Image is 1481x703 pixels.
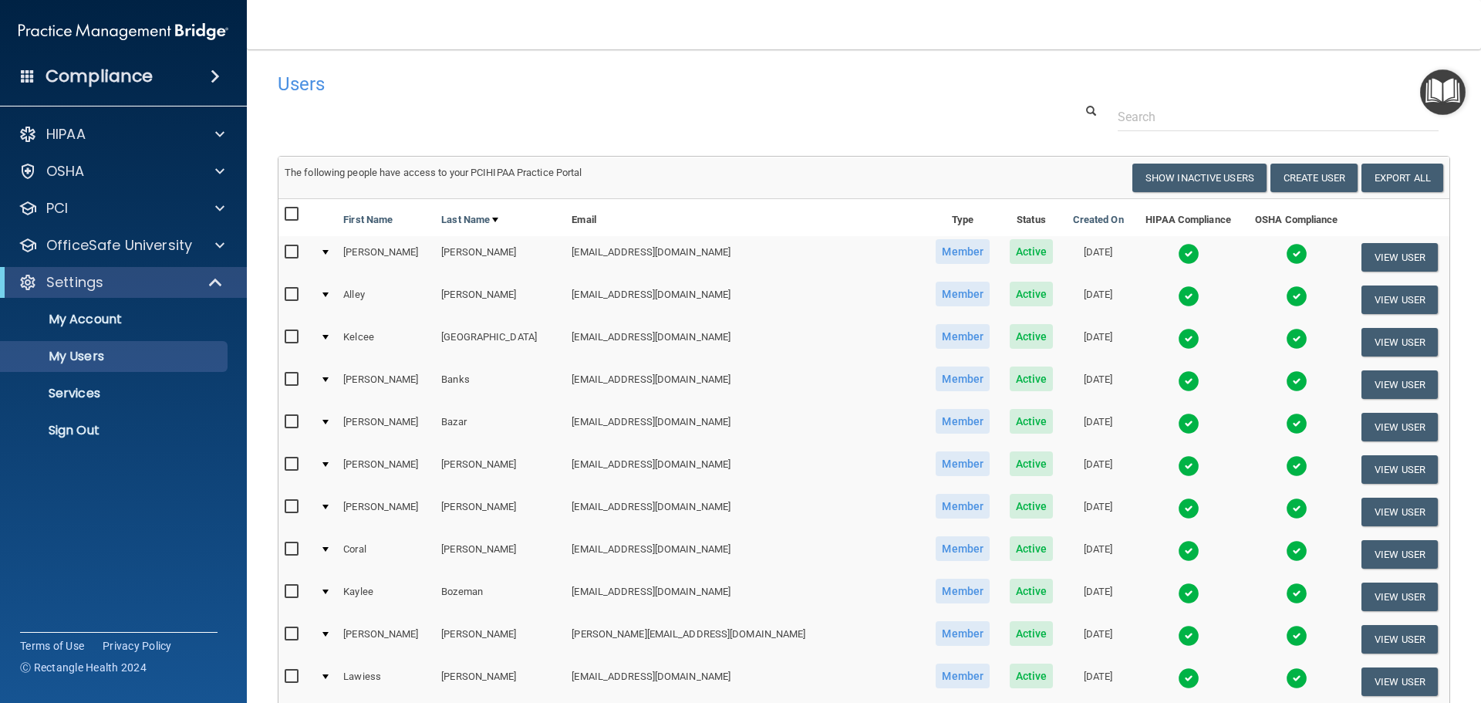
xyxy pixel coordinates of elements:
a: First Name [343,211,393,229]
span: Active [1010,367,1054,391]
td: [EMAIL_ADDRESS][DOMAIN_NAME] [565,236,926,279]
td: [PERSON_NAME] [337,618,435,661]
td: Bozeman [435,576,565,618]
p: My Account [10,312,221,327]
td: [PERSON_NAME] [337,363,435,406]
button: View User [1361,583,1438,611]
th: OSHA Compliance [1243,199,1350,236]
span: Member [936,324,990,349]
button: View User [1361,668,1438,696]
img: tick.e7d51cea.svg [1178,583,1199,604]
a: PCI [19,199,224,218]
span: Active [1010,494,1054,519]
span: Active [1010,409,1054,434]
th: Email [565,199,926,236]
td: [PERSON_NAME] [435,533,565,576]
p: HIPAA [46,125,86,144]
td: [EMAIL_ADDRESS][DOMAIN_NAME] [565,576,926,618]
td: [DATE] [1063,448,1134,491]
td: [DATE] [1063,618,1134,661]
td: Coral [337,533,435,576]
td: [DATE] [1063,576,1134,618]
button: View User [1361,413,1438,441]
img: PMB logo [19,16,228,47]
th: HIPAA Compliance [1134,199,1243,236]
td: [DATE] [1063,321,1134,363]
img: tick.e7d51cea.svg [1286,540,1307,562]
p: My Users [10,349,221,364]
span: Member [936,536,990,561]
a: Export All [1361,164,1443,192]
img: tick.e7d51cea.svg [1178,455,1199,477]
td: [DATE] [1063,491,1134,533]
button: View User [1361,243,1438,272]
td: [EMAIL_ADDRESS][DOMAIN_NAME] [565,661,926,703]
button: Show Inactive Users [1132,164,1267,192]
td: [PERSON_NAME] [337,236,435,279]
a: Settings [19,273,224,292]
span: Member [936,239,990,264]
span: Active [1010,451,1054,476]
td: [DATE] [1063,661,1134,703]
span: Member [936,409,990,434]
h4: Users [278,74,952,94]
span: Member [936,664,990,688]
a: HIPAA [19,125,224,144]
td: [DATE] [1063,533,1134,576]
span: Member [936,451,990,476]
p: OSHA [46,162,85,181]
img: tick.e7d51cea.svg [1178,540,1199,562]
span: Active [1010,579,1054,603]
td: Kaylee [337,576,435,618]
h4: Compliance [46,66,153,87]
span: Active [1010,664,1054,688]
span: Active [1010,282,1054,306]
span: Active [1010,324,1054,349]
td: [DATE] [1063,236,1134,279]
td: [EMAIL_ADDRESS][DOMAIN_NAME] [565,406,926,448]
img: tick.e7d51cea.svg [1286,668,1307,689]
td: [PERSON_NAME] [435,236,565,279]
button: View User [1361,455,1438,484]
td: [EMAIL_ADDRESS][DOMAIN_NAME] [565,279,926,321]
span: Member [936,494,990,519]
span: The following people have access to your PCIHIPAA Practice Portal [285,167,582,178]
span: Member [936,579,990,603]
td: Lawiess [337,661,435,703]
img: tick.e7d51cea.svg [1286,370,1307,392]
p: OfficeSafe University [46,236,192,255]
td: [EMAIL_ADDRESS][DOMAIN_NAME] [565,533,926,576]
td: [EMAIL_ADDRESS][DOMAIN_NAME] [565,448,926,491]
td: Bazar [435,406,565,448]
a: Created On [1073,211,1124,229]
td: Kelcee [337,321,435,363]
a: OfficeSafe University [19,236,224,255]
button: Open Resource Center [1420,69,1466,115]
span: Member [936,621,990,646]
button: Create User [1270,164,1358,192]
td: [DATE] [1063,279,1134,321]
img: tick.e7d51cea.svg [1286,498,1307,519]
span: Member [936,282,990,306]
img: tick.e7d51cea.svg [1178,370,1199,392]
iframe: Drift Widget Chat Controller [1214,593,1462,655]
td: [PERSON_NAME][EMAIL_ADDRESS][DOMAIN_NAME] [565,618,926,661]
p: Sign Out [10,423,221,438]
img: tick.e7d51cea.svg [1286,243,1307,265]
td: [PERSON_NAME] [435,279,565,321]
input: Search [1118,103,1439,131]
button: View User [1361,540,1438,569]
td: [PERSON_NAME] [435,618,565,661]
span: Ⓒ Rectangle Health 2024 [20,660,147,675]
span: Active [1010,621,1054,646]
button: View User [1361,370,1438,399]
a: OSHA [19,162,224,181]
span: Member [936,367,990,391]
img: tick.e7d51cea.svg [1178,625,1199,647]
a: Terms of Use [20,638,84,654]
img: tick.e7d51cea.svg [1286,583,1307,604]
img: tick.e7d51cea.svg [1178,243,1199,265]
span: Active [1010,239,1054,264]
img: tick.e7d51cea.svg [1286,455,1307,477]
td: [PERSON_NAME] [337,406,435,448]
